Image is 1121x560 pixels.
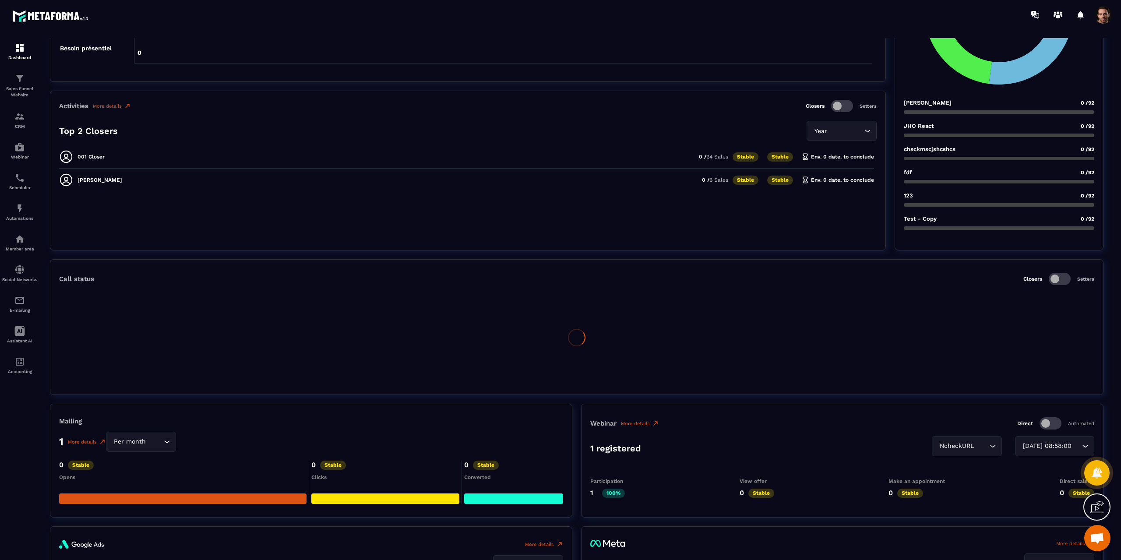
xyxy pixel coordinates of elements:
[1077,276,1094,282] p: Setters
[14,42,25,53] img: formation
[1017,420,1033,426] p: Direct
[2,350,37,380] a: accountantaccountantAccounting
[2,289,37,319] a: emailemailE-mailing
[2,55,37,60] p: Dashboard
[2,369,37,374] p: Accounting
[812,127,829,136] span: Year
[2,135,37,166] a: automationsautomationsWebinar
[1081,193,1094,199] span: 0 /92
[652,420,659,427] img: narrow-up-right-o.6b7c60e2.svg
[590,443,641,454] p: 1 registered
[2,319,37,350] a: Assistant AI
[59,102,88,110] p: Activities
[14,295,25,306] img: email
[2,277,37,282] p: Social Networks
[904,99,952,106] p: [PERSON_NAME]
[59,126,118,136] p: Top 2 Closers
[106,432,176,452] div: Search for option
[807,121,877,141] div: Search for option
[938,441,976,451] span: NcheckURL
[14,73,25,84] img: formation
[320,461,346,470] p: Stable
[802,153,809,160] img: hourglass.f4cb2624.svg
[904,123,934,129] p: JHO React
[99,438,106,445] img: narrow-up-right-o.6b7c60e2.svg
[699,154,728,160] p: 0 /
[1081,123,1094,129] span: 0 /92
[14,142,25,152] img: automations
[590,540,625,547] img: metaLogo
[2,67,37,105] a: formationformationSales Funnel Website
[904,215,937,222] p: Test - Copy
[2,197,37,227] a: automationsautomationsAutomations
[525,540,563,549] a: More details
[148,437,162,447] input: Search for option
[112,437,148,447] span: Per month
[59,474,307,480] div: Opens
[14,203,25,214] img: automations
[12,8,91,24] img: logo
[590,489,593,498] p: 1
[311,461,316,470] p: 0
[740,478,774,484] p: View offer
[976,441,987,451] input: Search for option
[1081,146,1094,152] span: 0 /92
[464,461,469,470] p: 0
[1081,169,1094,176] span: 0 /92
[311,474,460,480] div: Clicks
[621,420,659,427] a: More details
[68,461,94,470] p: Stable
[709,177,728,183] span: 6 Sales
[1084,525,1110,551] div: Open chat
[1021,441,1073,451] span: [DATE] 08:58:00
[14,234,25,244] img: automations
[733,152,758,162] p: Stable
[806,103,825,109] p: Closers
[2,166,37,197] a: schedulerschedulerScheduler
[1081,216,1094,222] span: 0 /92
[556,541,563,548] img: arrowUpRight
[1068,489,1094,498] p: Stable
[14,356,25,367] img: accountant
[802,176,874,183] p: Env. 0 date. to conclude
[78,154,105,160] p: 001 Closer
[888,478,945,484] p: Make an appointment
[1073,441,1080,451] input: Search for option
[2,124,37,129] p: CRM
[897,489,923,498] p: Stable
[767,152,793,162] p: Stable
[2,247,37,251] p: Member area
[1060,478,1094,484] p: Direct sales
[1060,489,1064,498] p: 0
[124,102,131,109] img: narrow-up-right-o.6b7c60e2.svg
[904,169,912,176] p: fdf
[2,155,37,159] p: Webinar
[748,489,774,498] p: Stable
[888,489,893,498] p: 0
[68,438,106,445] a: More details
[802,176,809,183] img: hourglass.f4cb2624.svg
[78,177,122,183] p: [PERSON_NAME]
[14,111,25,122] img: formation
[59,436,63,448] p: 1
[590,419,617,427] p: Webinar
[473,461,499,470] p: Stable
[860,103,877,109] p: Setters
[93,102,131,109] a: More details
[706,154,728,160] span: 24 Sales
[829,127,862,136] input: Search for option
[2,338,37,343] p: Assistant AI
[2,258,37,289] a: social-networksocial-networkSocial Networks
[1023,276,1042,282] p: Closers
[602,489,625,498] p: 100%
[702,177,728,183] p: 0 /
[14,173,25,183] img: scheduler
[2,105,37,135] a: formationformationCRM
[59,540,104,549] img: googleAdsLogo
[904,146,955,152] p: chsckmscjshcshcs
[2,216,37,221] p: Automations
[60,45,112,52] tspan: Besoin présentiel
[2,86,37,98] p: Sales Funnel Website
[904,192,913,199] p: 123
[802,153,874,160] p: Env. 0 date. to conclude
